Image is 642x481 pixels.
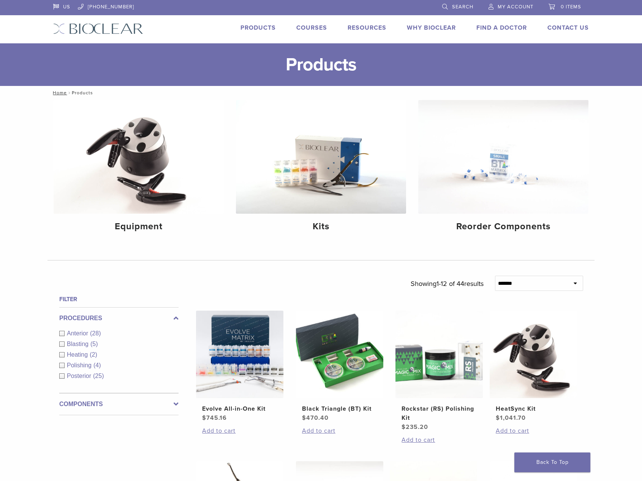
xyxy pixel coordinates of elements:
[53,23,143,34] img: Bioclear
[348,24,386,32] a: Resources
[47,86,595,100] nav: Products
[302,414,306,422] span: $
[236,100,406,238] a: Kits
[498,4,533,10] span: My Account
[67,91,72,95] span: /
[54,100,224,214] img: Equipment
[60,220,218,233] h4: Equipment
[402,404,477,422] h2: Rockstar (RS) Polishing Kit
[436,279,464,288] span: 1-12 of 44
[202,426,277,435] a: Add to cart: “Evolve All-in-One Kit”
[547,24,589,32] a: Contact Us
[418,100,588,238] a: Reorder Components
[67,351,90,358] span: Heating
[395,311,483,398] img: Rockstar (RS) Polishing Kit
[90,330,101,337] span: (28)
[496,414,526,422] bdi: 1,041.70
[496,414,500,422] span: $
[496,404,571,413] h2: HeatSync Kit
[402,423,406,431] span: $
[59,295,179,304] h4: Filter
[490,311,577,398] img: HeatSync Kit
[196,311,284,422] a: Evolve All-in-One KitEvolve All-in-One Kit $745.16
[496,426,571,435] a: Add to cart: “HeatSync Kit”
[67,330,90,337] span: Anterior
[302,426,377,435] a: Add to cart: “Black Triangle (BT) Kit”
[402,435,477,444] a: Add to cart: “Rockstar (RS) Polishing Kit”
[395,311,484,432] a: Rockstar (RS) Polishing KitRockstar (RS) Polishing Kit $235.20
[90,351,97,358] span: (2)
[489,311,578,422] a: HeatSync KitHeatSync Kit $1,041.70
[302,414,329,422] bdi: 470.40
[67,373,93,379] span: Posterior
[476,24,527,32] a: Find A Doctor
[407,24,456,32] a: Why Bioclear
[424,220,582,233] h4: Reorder Components
[296,24,327,32] a: Courses
[202,414,206,422] span: $
[202,404,277,413] h2: Evolve All-in-One Kit
[202,414,227,422] bdi: 745.16
[452,4,473,10] span: Search
[402,423,428,431] bdi: 235.20
[67,341,90,347] span: Blasting
[411,276,484,292] p: Showing results
[240,24,276,32] a: Products
[561,4,581,10] span: 0 items
[302,404,377,413] h2: Black Triangle (BT) Kit
[296,311,384,422] a: Black Triangle (BT) KitBlack Triangle (BT) Kit $470.40
[236,100,406,214] img: Kits
[59,400,179,409] label: Components
[242,220,400,233] h4: Kits
[67,362,93,368] span: Polishing
[418,100,588,214] img: Reorder Components
[93,373,104,379] span: (25)
[196,311,283,398] img: Evolve All-in-One Kit
[93,362,101,368] span: (4)
[90,341,98,347] span: (5)
[514,452,590,472] a: Back To Top
[51,90,67,95] a: Home
[296,311,383,398] img: Black Triangle (BT) Kit
[54,100,224,238] a: Equipment
[59,314,179,323] label: Procedures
